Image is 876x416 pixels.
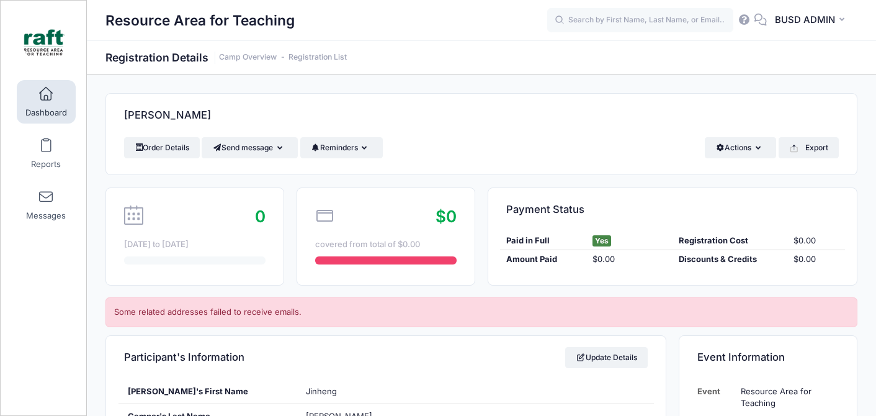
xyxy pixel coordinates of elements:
[767,6,857,35] button: BUSD ADMIN
[506,192,584,227] h4: Payment Status
[105,6,295,35] h1: Resource Area for Teaching
[124,340,244,375] h4: Participant's Information
[436,207,457,226] span: $0
[775,13,835,27] span: BUSD ADMIN
[1,13,87,72] a: Resource Area for Teaching
[288,53,347,62] a: Registration List
[787,235,845,247] div: $0.00
[306,386,337,396] span: Jinheng
[586,253,673,266] div: $0.00
[124,238,266,251] div: [DATE] to [DATE]
[565,347,648,368] a: Update Details
[705,137,776,158] button: Actions
[315,238,457,251] div: covered from total of $0.00
[105,297,857,327] div: Some related addresses failed to receive emails.
[105,51,347,64] h1: Registration Details
[592,235,611,246] span: Yes
[697,379,735,416] td: Event
[673,235,787,247] div: Registration Cost
[547,8,733,33] input: Search by First Name, Last Name, or Email...
[202,137,298,158] button: Send message
[21,19,68,66] img: Resource Area for Teaching
[500,235,586,247] div: Paid in Full
[17,80,76,124] a: Dashboard
[697,340,785,375] h4: Event Information
[124,98,211,133] h4: [PERSON_NAME]
[17,183,76,227] a: Messages
[31,159,61,170] span: Reports
[118,379,297,404] div: [PERSON_NAME]'s First Name
[25,107,67,118] span: Dashboard
[673,253,787,266] div: Discounts & Credits
[26,210,66,221] span: Messages
[255,207,266,226] span: 0
[17,132,76,175] a: Reports
[779,137,839,158] button: Export
[300,137,383,158] button: Reminders
[124,137,200,158] a: Order Details
[219,53,277,62] a: Camp Overview
[500,253,586,266] div: Amount Paid
[787,253,845,266] div: $0.00
[735,379,839,416] td: Resource Area for Teaching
